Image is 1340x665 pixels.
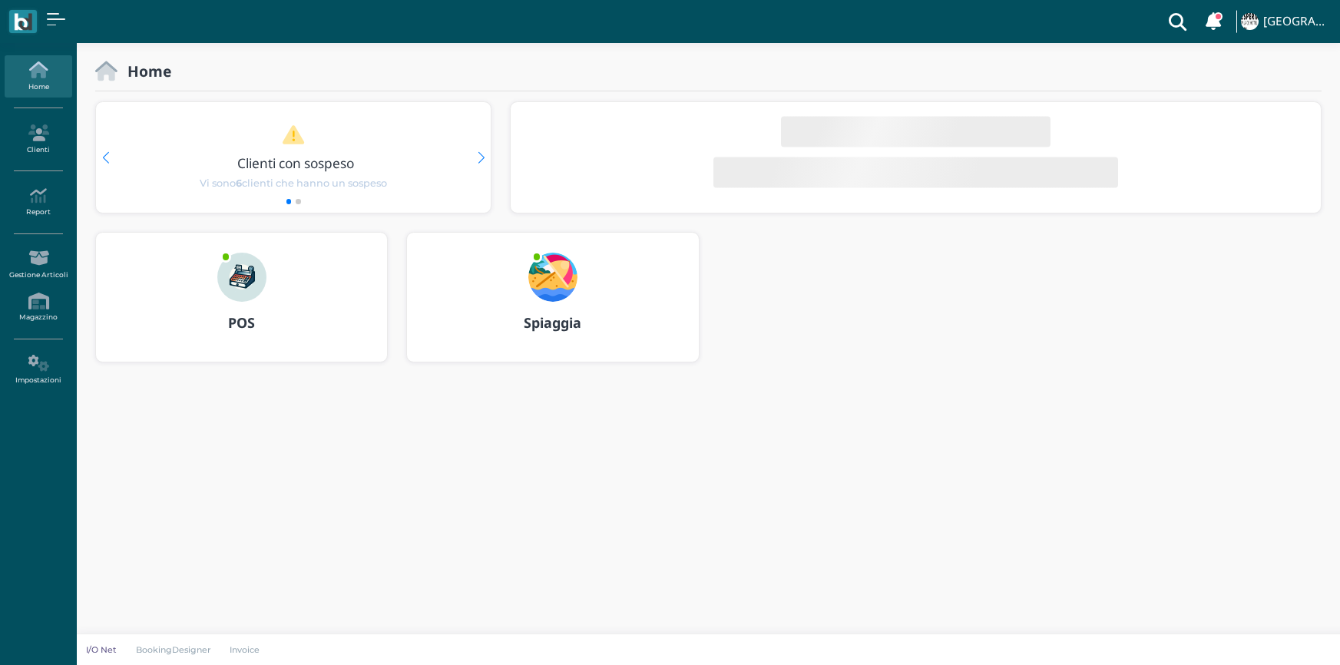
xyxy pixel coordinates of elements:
[5,118,71,160] a: Clienti
[5,55,71,98] a: Home
[1239,3,1331,40] a: ... [GEOGRAPHIC_DATA]
[117,63,171,79] h2: Home
[96,102,491,213] div: 1 / 2
[524,313,581,332] b: Spiaggia
[5,243,71,286] a: Gestione Articoli
[95,232,388,381] a: ... POS
[102,152,109,164] div: Previous slide
[1241,13,1258,30] img: ...
[1231,617,1327,652] iframe: Help widget launcher
[528,253,577,302] img: ...
[128,156,465,170] h3: Clienti con sospeso
[228,313,255,332] b: POS
[406,232,699,381] a: ... Spiaggia
[125,124,462,190] a: Clienti con sospeso Vi sono6clienti che hanno un sospeso
[5,181,71,223] a: Report
[5,349,71,391] a: Impostazioni
[14,13,31,31] img: logo
[217,253,266,302] img: ...
[1263,15,1331,28] h4: [GEOGRAPHIC_DATA]
[478,152,485,164] div: Next slide
[236,177,242,189] b: 6
[200,176,387,190] span: Vi sono clienti che hanno un sospeso
[5,286,71,329] a: Magazzino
